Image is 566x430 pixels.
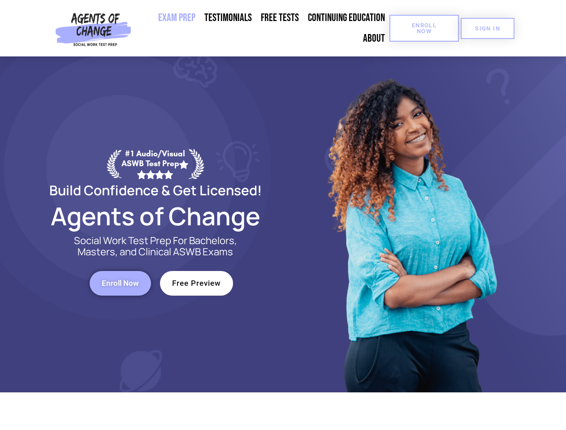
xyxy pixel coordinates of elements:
a: Continuing Education [303,8,389,28]
nav: Menu [135,8,389,49]
a: Free Preview [160,271,233,296]
h2: Build Confidence & Get Licensed! [28,184,283,197]
a: SIGN IN [461,18,514,39]
h2: Agents of Change [28,206,283,226]
img: Website Image 1 (1) [321,56,501,392]
span: Enroll Now [102,279,139,287]
p: Social Work Test Prep For Bachelors, Masters, and Clinical ASWB Exams [64,235,247,258]
a: Enroll Now [90,271,151,296]
span: SIGN IN [475,26,500,31]
span: Free Preview [172,279,221,287]
a: About [359,28,389,49]
a: Testimonials [200,8,256,28]
a: Exam Prep [154,8,200,28]
div: #1 Audio/Visual ASWB Test Prep [121,149,189,179]
a: Enroll Now [389,15,459,42]
span: Enroll Now [404,22,445,34]
a: Free Tests [256,8,303,28]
